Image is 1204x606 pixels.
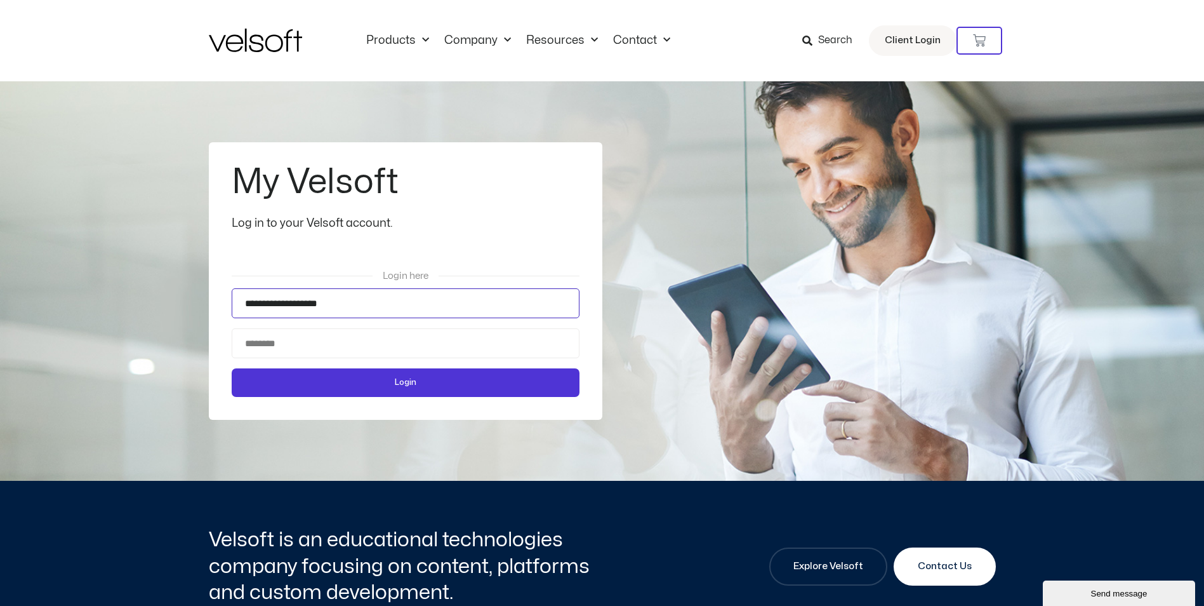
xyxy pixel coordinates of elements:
span: Client Login [885,32,941,49]
span: Explore Velsoft [793,559,863,574]
div: Log in to your Velsoft account. [232,215,579,232]
a: Client Login [869,25,956,56]
nav: Menu [359,34,678,48]
a: Contact Us [894,548,996,586]
span: Login [395,376,416,389]
a: CompanyMenu Toggle [437,34,519,48]
span: Search [818,32,852,49]
a: ResourcesMenu Toggle [519,34,605,48]
a: ContactMenu Toggle [605,34,678,48]
a: ProductsMenu Toggle [359,34,437,48]
a: Search [802,30,861,51]
iframe: chat widget [1043,578,1198,606]
h2: Velsoft is an educational technologies company focusing on content, platforms and custom developm... [209,527,599,606]
a: Explore Velsoft [769,548,887,586]
span: Contact Us [918,559,972,574]
img: Velsoft Training Materials [209,29,302,52]
h2: My Velsoft [232,165,576,199]
button: Login [232,368,579,397]
span: Login here [383,271,428,281]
